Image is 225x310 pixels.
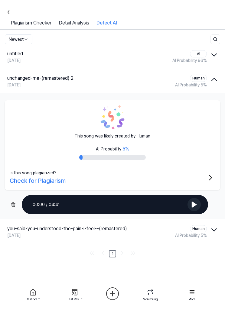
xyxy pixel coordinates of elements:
a: Monitoring [139,285,161,303]
button: Is this song plagiarized?Check for Plagiarism [5,165,220,190]
div: AI [190,50,207,57]
div: Detect AI [93,19,121,29]
a: Test Result [64,285,86,303]
span: AI Probability [175,82,200,87]
div: untitled [7,50,23,57]
a: More [181,285,203,303]
div: [DATE] [7,82,21,88]
div: Human [190,225,207,232]
div: More [188,297,195,302]
span: 5 % [122,146,129,152]
img: delete [10,201,17,208]
div: Is this song plagiarized? [10,170,57,176]
div: you-said-you-understood-the-pain-i-feel--(remastered) [7,225,127,232]
span: 96 % [198,58,207,63]
div: Monitoring [143,297,158,302]
div: Human [190,75,207,82]
a: Plagiarism Checker [7,19,55,29]
img: Human [100,105,125,129]
button: Search [210,34,220,44]
a: Go to first page [87,248,97,258]
span: AI Probability [175,233,200,238]
div: AI Probability [96,145,129,153]
a: Go to next page [117,248,127,258]
div: 00:00 / 04:41 [33,202,60,208]
a: Dashboard [22,285,44,303]
p: This song was likely created by Human [75,133,150,139]
div: Dashboard [26,297,41,302]
a: Go to previous page [98,248,108,258]
a: Detail Analysis [55,19,93,29]
div: [DATE] [7,232,21,239]
div: unchanged-me-(remastered) 2 [7,75,73,82]
span: AI Probability [172,58,197,63]
span: 5 % [201,82,207,87]
a: 1 [109,250,116,257]
a: Go to last page [128,248,138,258]
span: 5 % [201,233,207,238]
div: Check for Plagiarism [10,176,66,185]
div: Test Result [67,297,82,302]
div: [DATE] [7,57,21,64]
